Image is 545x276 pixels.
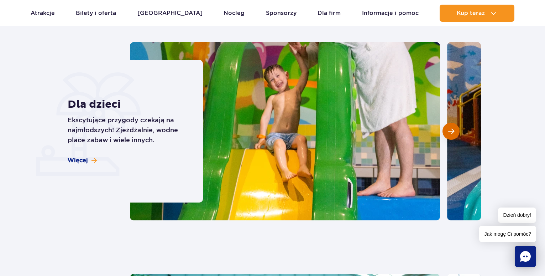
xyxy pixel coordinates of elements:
button: Kup teraz [440,5,514,22]
span: Jak mogę Ci pomóc? [479,226,536,242]
div: Chat [515,246,536,267]
span: Dzień dobry! [498,208,536,223]
a: Sponsorzy [266,5,297,22]
span: Kup teraz [457,10,485,16]
span: Więcej [68,157,88,164]
img: Chłopiec na kolorowej zjeżdżalni w parku wodnym, uśmiechnięty, pod nadzorem rodzica [130,42,440,220]
a: Bilety i oferta [76,5,116,22]
a: Atrakcje [31,5,55,22]
p: Ekscytujące przygody czekają na najmłodszych! Zjeżdżalnie, wodne place zabaw i wiele innych. [68,115,187,145]
a: Więcej [68,157,97,164]
strong: Dla dzieci [68,98,187,111]
a: [GEOGRAPHIC_DATA] [137,5,203,22]
a: Dla firm [318,5,341,22]
a: Nocleg [224,5,245,22]
a: Informacje i pomoc [362,5,419,22]
button: Następny slajd [442,123,460,140]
